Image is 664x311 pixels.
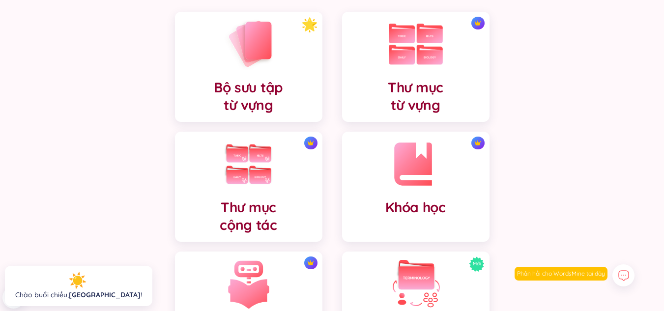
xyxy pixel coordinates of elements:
img: crown icon [307,140,314,146]
span: Chào buổi chiều , [15,290,69,299]
h4: Bộ sưu tập từ vựng [214,79,283,114]
a: [GEOGRAPHIC_DATA] [69,290,141,299]
a: crown iconThư mụctừ vựng [332,12,499,122]
a: crown iconKhóa học [332,132,499,242]
span: Mới [473,256,481,272]
h4: Thư mục cộng tác [220,198,277,234]
div: ! [15,289,142,300]
img: crown icon [474,140,481,146]
h4: Khóa học [385,198,446,216]
img: crown icon [474,20,481,27]
h4: Thư mục từ vựng [388,79,443,114]
a: crown iconThư mụccộng tác [165,132,332,242]
img: crown icon [307,259,314,266]
a: Bộ sưu tậptừ vựng [165,12,332,122]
